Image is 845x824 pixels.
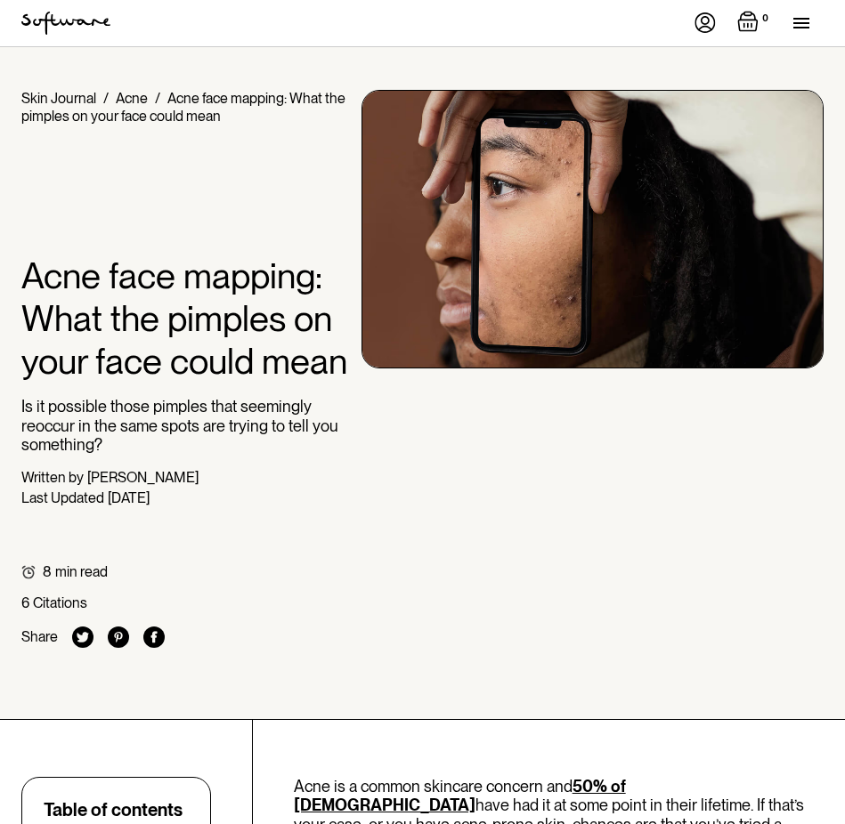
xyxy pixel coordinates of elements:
[21,12,110,35] a: home
[87,469,199,486] div: [PERSON_NAME]
[21,594,29,611] div: 6
[116,90,148,107] a: Acne
[155,90,160,107] div: /
[21,469,84,486] div: Written by
[43,563,52,580] div: 8
[143,626,165,648] img: facebook icon
[21,254,347,383] h1: Acne face mapping: What the pimples on your face could mean
[55,563,108,580] div: min read
[72,626,93,648] img: twitter icon
[21,397,347,455] p: Is it possible those pimples that seemingly reoccur in the same spots are trying to tell you some...
[33,594,87,611] div: Citations
[294,777,626,815] a: 50% of [DEMOGRAPHIC_DATA]
[737,11,772,36] a: Open empty cart
[103,90,109,107] div: /
[108,489,150,506] div: [DATE]
[108,626,129,648] img: pinterest icon
[21,90,345,125] div: Acne face mapping: What the pimples on your face could mean
[44,799,183,820] div: Table of contents
[21,90,96,107] a: Skin Journal
[21,12,110,35] img: Software Logo
[21,628,58,645] div: Share
[21,489,104,506] div: Last Updated
[759,11,772,27] div: 0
